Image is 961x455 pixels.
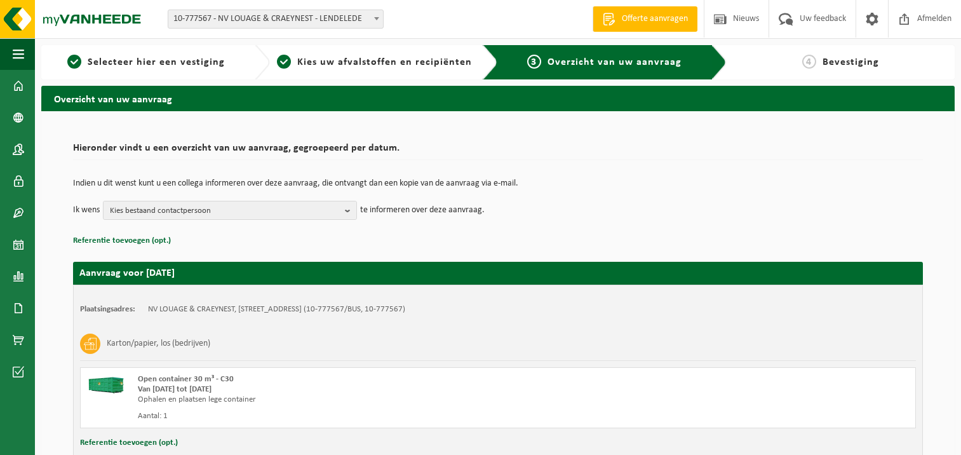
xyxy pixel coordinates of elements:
[41,86,955,111] h2: Overzicht van uw aanvraag
[80,435,178,451] button: Referentie toevoegen (opt.)
[79,268,175,278] strong: Aanvraag voor [DATE]
[168,10,384,29] span: 10-777567 - NV LOUAGE & CRAEYNEST - LENDELEDE
[48,55,245,70] a: 1Selecteer hier een vestiging
[110,201,340,221] span: Kies bestaand contactpersoon
[73,179,923,188] p: Indien u dit wenst kunt u een collega informeren over deze aanvraag, die ontvangt dan een kopie v...
[823,57,879,67] span: Bevestiging
[103,201,357,220] button: Kies bestaand contactpersoon
[619,13,691,25] span: Offerte aanvragen
[138,395,549,405] div: Ophalen en plaatsen lege container
[548,57,682,67] span: Overzicht van uw aanvraag
[138,385,212,393] strong: Van [DATE] tot [DATE]
[67,55,81,69] span: 1
[73,233,171,249] button: Referentie toevoegen (opt.)
[802,55,816,69] span: 4
[73,143,923,160] h2: Hieronder vindt u een overzicht van uw aanvraag, gegroepeerd per datum.
[360,201,485,220] p: te informeren over deze aanvraag.
[148,304,405,315] td: NV LOUAGE & CRAEYNEST, [STREET_ADDRESS] (10-777567/BUS, 10-777567)
[88,57,225,67] span: Selecteer hier een vestiging
[87,374,125,393] img: HK-XC-30-GN-00.png
[107,334,210,354] h3: Karton/papier, los (bedrijven)
[277,55,291,69] span: 2
[276,55,473,70] a: 2Kies uw afvalstoffen en recipiënten
[73,201,100,220] p: Ik wens
[80,305,135,313] strong: Plaatsingsadres:
[138,375,234,383] span: Open container 30 m³ - C30
[138,411,549,421] div: Aantal: 1
[297,57,472,67] span: Kies uw afvalstoffen en recipiënten
[168,10,383,28] span: 10-777567 - NV LOUAGE & CRAEYNEST - LENDELEDE
[527,55,541,69] span: 3
[593,6,697,32] a: Offerte aanvragen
